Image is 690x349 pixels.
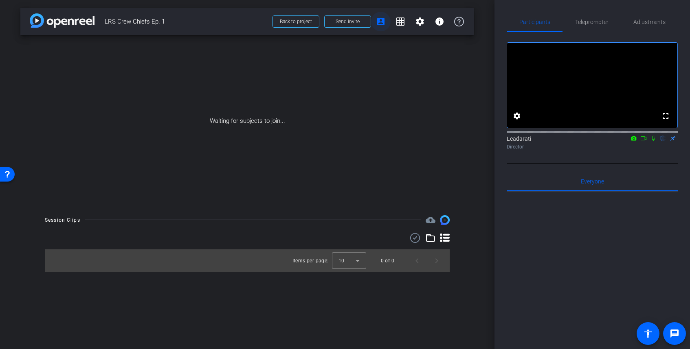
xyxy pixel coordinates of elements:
div: Items per page: [292,257,329,265]
button: Previous page [407,251,427,270]
span: Everyone [581,179,604,184]
div: 0 of 0 [381,257,394,265]
span: Send invite [336,18,360,25]
mat-icon: fullscreen [661,111,670,121]
span: Destinations for your clips [426,215,435,225]
div: Leadarati [507,135,678,151]
mat-icon: grid_on [396,17,405,26]
button: Next page [427,251,446,270]
div: Session Clips [45,216,80,224]
mat-icon: cloud_upload [426,215,435,225]
button: Send invite [324,15,371,28]
mat-icon: settings [415,17,425,26]
span: Adjustments [633,19,666,25]
span: LRS Crew Chiefs Ep. 1 [105,13,268,30]
span: Teleprompter [575,19,609,25]
div: Director [507,143,678,151]
mat-icon: info [435,17,444,26]
mat-icon: settings [512,111,522,121]
img: Session clips [440,215,450,225]
mat-icon: message [670,329,679,338]
span: Back to project [280,19,312,24]
mat-icon: flip [658,134,668,142]
mat-icon: accessibility [643,329,653,338]
img: app-logo [30,13,94,28]
span: Participants [519,19,550,25]
div: Waiting for subjects to join... [20,35,474,207]
button: Back to project [272,15,319,28]
mat-icon: account_box [376,17,386,26]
